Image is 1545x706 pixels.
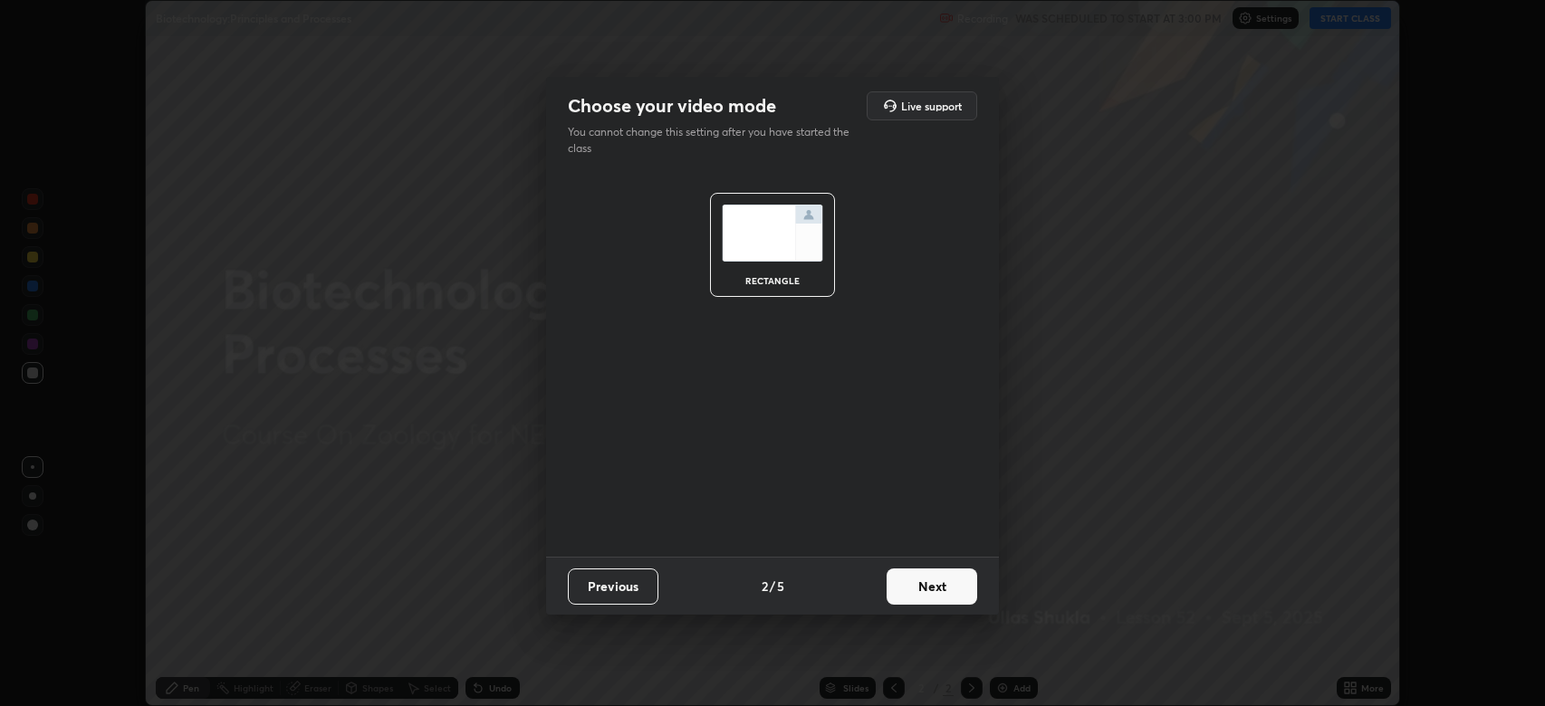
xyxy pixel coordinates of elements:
[568,568,658,605] button: Previous
[770,577,775,596] h4: /
[722,205,823,262] img: normalScreenIcon.ae25ed63.svg
[762,577,768,596] h4: 2
[568,124,861,157] p: You cannot change this setting after you have started the class
[887,568,977,605] button: Next
[736,276,809,285] div: rectangle
[777,577,784,596] h4: 5
[901,100,962,111] h5: Live support
[568,94,776,118] h2: Choose your video mode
